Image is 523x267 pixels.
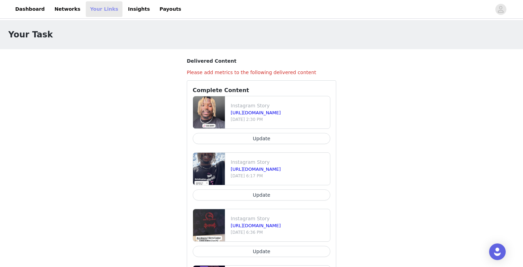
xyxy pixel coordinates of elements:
[231,215,327,222] p: Instagram Story
[187,69,336,76] h4: Please add metrics to the following delivered content
[231,159,327,166] p: Instagram Story
[497,4,504,15] div: avatar
[193,86,330,95] h3: Complete Content
[193,189,330,201] button: Update
[155,1,185,17] a: Payouts
[193,153,225,185] img: file
[193,133,330,144] button: Update
[231,102,327,109] p: Instagram Story
[231,173,327,179] p: [DATE] 6:17 PM
[231,167,281,172] a: [URL][DOMAIN_NAME]
[50,1,84,17] a: Networks
[86,1,122,17] a: Your Links
[11,1,49,17] a: Dashboard
[193,209,225,241] img: file
[8,28,53,41] h1: Your Task
[231,110,281,115] a: [URL][DOMAIN_NAME]
[231,229,327,235] p: [DATE] 6:36 PM
[231,116,327,123] p: [DATE] 2:30 PM
[193,96,225,128] img: file
[489,243,506,260] div: Open Intercom Messenger
[193,246,330,257] button: Update
[187,57,336,65] h3: Delivered Content
[231,223,281,228] a: [URL][DOMAIN_NAME]
[124,1,154,17] a: Insights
